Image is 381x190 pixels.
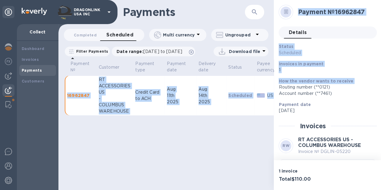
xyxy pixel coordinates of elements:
[135,61,154,73] p: Payment type
[279,44,293,49] b: Status
[99,83,130,89] div: ACCESSORIES
[74,8,104,16] p: DRAGONLINK USA INC
[167,86,194,92] div: Aug
[198,86,223,92] div: Aug
[67,92,94,98] p: 16962847
[70,61,97,73] span: Payment №
[135,61,162,73] span: Payment type
[117,48,185,55] p: Date range :
[22,29,54,35] p: Collect
[279,67,372,73] p: 1
[228,64,242,70] p: Status
[283,143,289,148] b: RW
[279,176,325,182] h3: Total $110.00
[70,61,89,73] p: Payment №
[225,32,254,38] p: Ungrouped
[22,57,39,62] b: Invoices
[22,68,42,73] b: Payments
[279,102,311,107] b: Payment date
[229,48,260,55] p: Download file
[289,28,307,37] span: Details
[279,168,325,174] p: 1 invoice
[279,79,353,83] b: How the vendor wants to receive
[167,61,194,73] span: Payment date
[279,50,341,56] p: Scheduled
[167,61,186,73] p: Payment date
[74,49,108,54] p: Filter Payments
[257,61,275,73] p: Payee currency
[279,107,372,114] p: [DATE]
[135,89,162,102] p: Credit Card to ACH
[298,137,361,148] b: RT ACCESSORIES US - COLUMBUS WAREHOUSE
[257,93,265,98] img: USD
[99,95,130,102] div: -
[99,108,130,114] div: WAREHOUSE
[298,148,377,155] p: Invoice № DGLIN-05220
[106,31,133,39] span: Scheduled
[257,61,283,73] span: Payee currency
[163,32,195,38] p: Multi currency
[167,99,194,105] div: 2025
[267,92,283,99] p: USD
[228,64,250,70] span: Status
[198,61,223,73] span: Delivery date
[22,46,45,51] b: Dashboard
[99,64,127,70] span: Customer
[99,102,130,108] div: COLUMBUS
[99,64,119,70] p: Customer
[298,8,372,16] h2: Payment № 16962847
[123,6,236,18] h1: Payments
[279,90,372,97] div: Account number (**7461)
[198,99,223,105] div: 2025
[198,61,216,73] p: Delivery date
[99,76,130,83] div: RT
[2,6,14,18] div: Unpin categories
[143,49,182,54] span: [DATE] to [DATE]
[74,32,97,38] span: Completed
[112,47,195,56] div: Date range:[DATE] to [DATE]
[279,61,323,66] b: Invoices in payment
[228,92,252,98] p: Scheduled
[198,92,223,99] div: 14th
[300,122,326,130] h2: Invoices
[5,58,12,65] img: Foreign exchange
[279,84,372,90] div: Routing number (**0121)
[167,92,194,99] div: 11th
[22,8,47,15] img: Logo
[99,89,130,95] div: US
[22,79,45,83] b: Customers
